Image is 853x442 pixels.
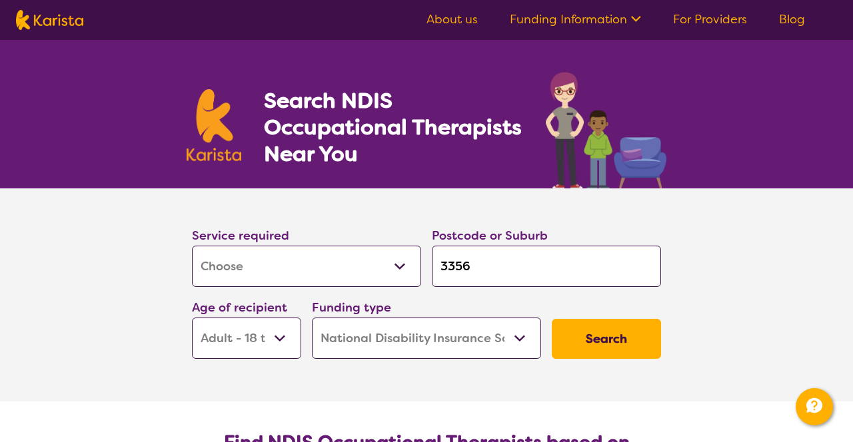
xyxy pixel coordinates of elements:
a: Funding Information [510,11,641,27]
a: For Providers [673,11,747,27]
input: Type [432,246,661,287]
label: Service required [192,228,289,244]
button: Channel Menu [796,388,833,425]
a: Blog [779,11,805,27]
img: Karista logo [16,10,83,30]
a: About us [426,11,478,27]
img: Karista logo [187,89,241,161]
button: Search [552,319,661,359]
img: occupational-therapy [546,72,666,188]
label: Funding type [312,300,391,316]
label: Postcode or Suburb [432,228,548,244]
label: Age of recipient [192,300,287,316]
h1: Search NDIS Occupational Therapists Near You [264,87,523,167]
